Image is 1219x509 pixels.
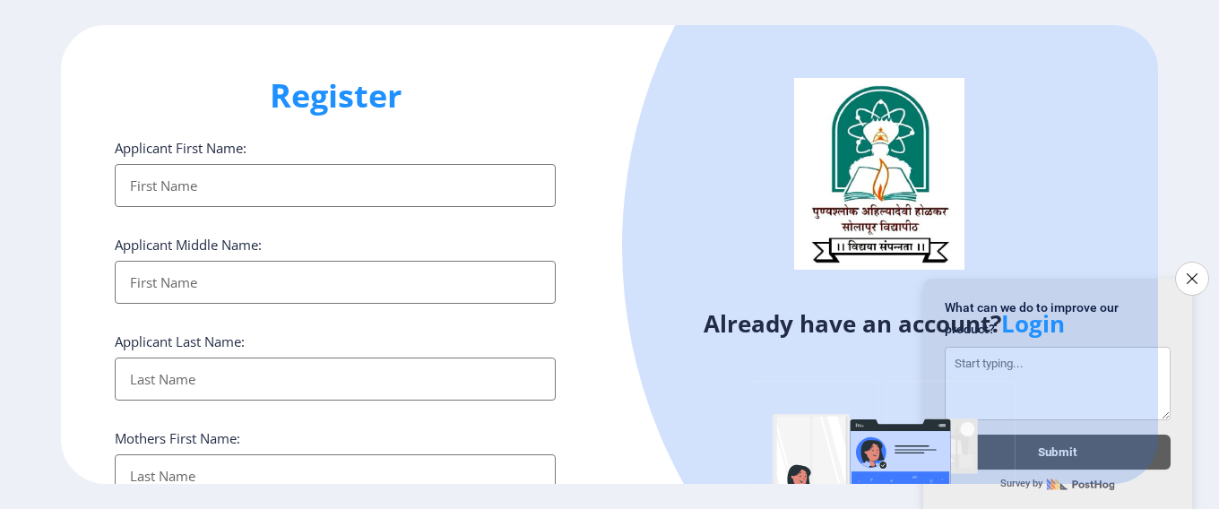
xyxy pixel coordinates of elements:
[115,358,556,401] input: Last Name
[115,454,556,497] input: Last Name
[115,429,240,447] label: Mothers First Name:
[623,309,1145,338] h4: Already have an account?
[115,332,245,350] label: Applicant Last Name:
[115,164,556,207] input: First Name
[115,74,556,117] h1: Register
[115,139,246,157] label: Applicant First Name:
[115,236,262,254] label: Applicant Middle Name:
[794,78,964,270] img: logo
[115,261,556,304] input: First Name
[1001,307,1065,340] a: Login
